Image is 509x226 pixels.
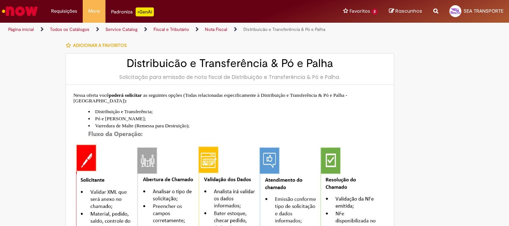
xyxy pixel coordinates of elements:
[50,26,89,32] a: Todos os Catálogos
[350,7,370,15] span: Favoritos
[73,57,386,70] h2: Distribuicão e Transferência & Pó e Palha
[205,26,227,32] a: Nota Fiscal
[73,92,347,104] span: as seguintes opções (Todas relacionadas especificamente à Distribuição e Transferência & Pó e Pal...
[109,92,142,98] span: poderá solicitar
[372,9,378,15] span: 2
[66,38,131,53] button: Adicionar a Favoritos
[105,26,137,32] a: Service Catalog
[51,7,77,15] span: Requisições
[88,7,100,15] span: More
[88,115,386,122] li: Pó e [PERSON_NAME];
[243,26,325,32] a: Distribuicão e Transferência & Pó e Palha
[464,8,503,14] span: SEA TRANSPORTE
[395,7,422,15] span: Rascunhos
[154,26,189,32] a: Fiscal e Tributário
[136,7,154,16] p: +GenAi
[73,42,127,48] span: Adicionar a Favoritos
[8,26,34,32] a: Página inicial
[111,7,154,16] div: Padroniza
[389,8,422,15] a: Rascunhos
[1,4,39,19] img: ServiceNow
[88,108,386,115] li: Distribuição e Transferência;
[88,122,386,129] li: Varredura de Malte (Remessa para Destruição);
[6,23,334,36] ul: Trilhas de página
[73,73,386,81] div: Solicitação para emissão de nota fiscal de Distribuição e Transferência & Pó e Palha.
[73,92,109,98] span: Nessa oferta você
